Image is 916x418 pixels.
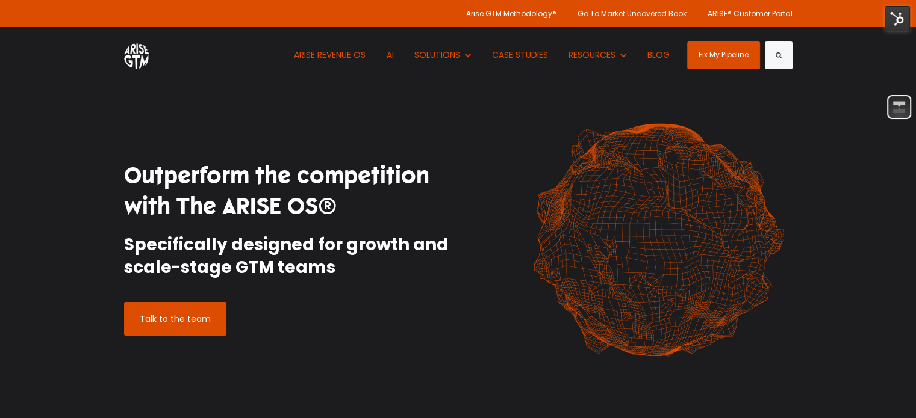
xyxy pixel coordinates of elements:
img: ARISE GTM logo (1) white [124,41,149,69]
img: logo_orange.svg [19,19,29,29]
div: Domain: [DOMAIN_NAME] [31,31,132,41]
div: Keywords by Traffic [133,71,203,79]
a: CASE STUDIES [483,27,557,83]
a: AI [378,27,403,83]
a: Fix My Pipeline [687,41,760,69]
button: Show submenu for SOLUTIONS SOLUTIONS [405,27,479,83]
img: tab_domain_overview_orange.svg [33,70,42,79]
div: v 4.0.25 [34,19,59,29]
img: tab_keywords_by_traffic_grey.svg [120,70,129,79]
img: HubSpot Tools Menu Toggle [885,6,910,31]
h2: Specifically designed for growth and scale-stage GTM teams [124,233,449,279]
img: shape-61 orange [525,111,793,369]
a: BLOG [638,27,679,83]
h1: Outperform the competition with The ARISE OS® [124,161,449,223]
a: ARISE REVENUE OS [285,27,375,83]
div: Domain Overview [46,71,108,79]
nav: Desktop navigation [285,27,678,83]
span: RESOURCES [569,49,615,61]
img: website_grey.svg [19,31,29,41]
span: SOLUTIONS [414,49,460,61]
a: Talk to the team [124,302,226,336]
button: Search [765,41,793,69]
button: Show submenu for RESOURCES RESOURCES [559,27,635,83]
